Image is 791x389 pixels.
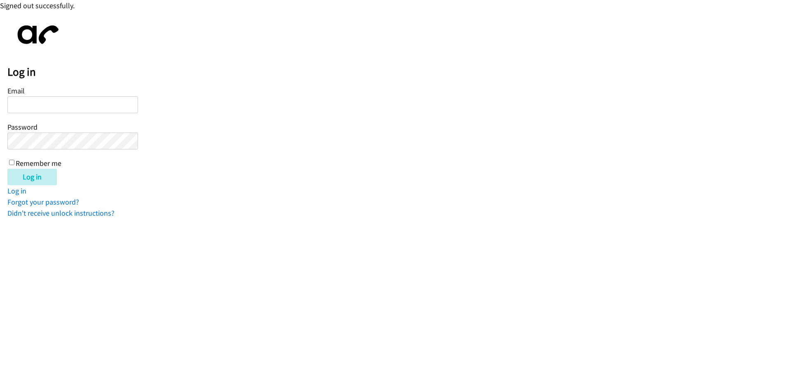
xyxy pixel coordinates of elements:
img: aphone-8a226864a2ddd6a5e75d1ebefc011f4aa8f32683c2d82f3fb0802fe031f96514.svg [7,19,65,51]
a: Forgot your password? [7,197,79,207]
label: Remember me [16,158,61,168]
a: Didn't receive unlock instructions? [7,208,115,218]
h2: Log in [7,65,791,79]
label: Password [7,122,37,132]
a: Log in [7,186,26,196]
input: Log in [7,169,57,185]
label: Email [7,86,25,96]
